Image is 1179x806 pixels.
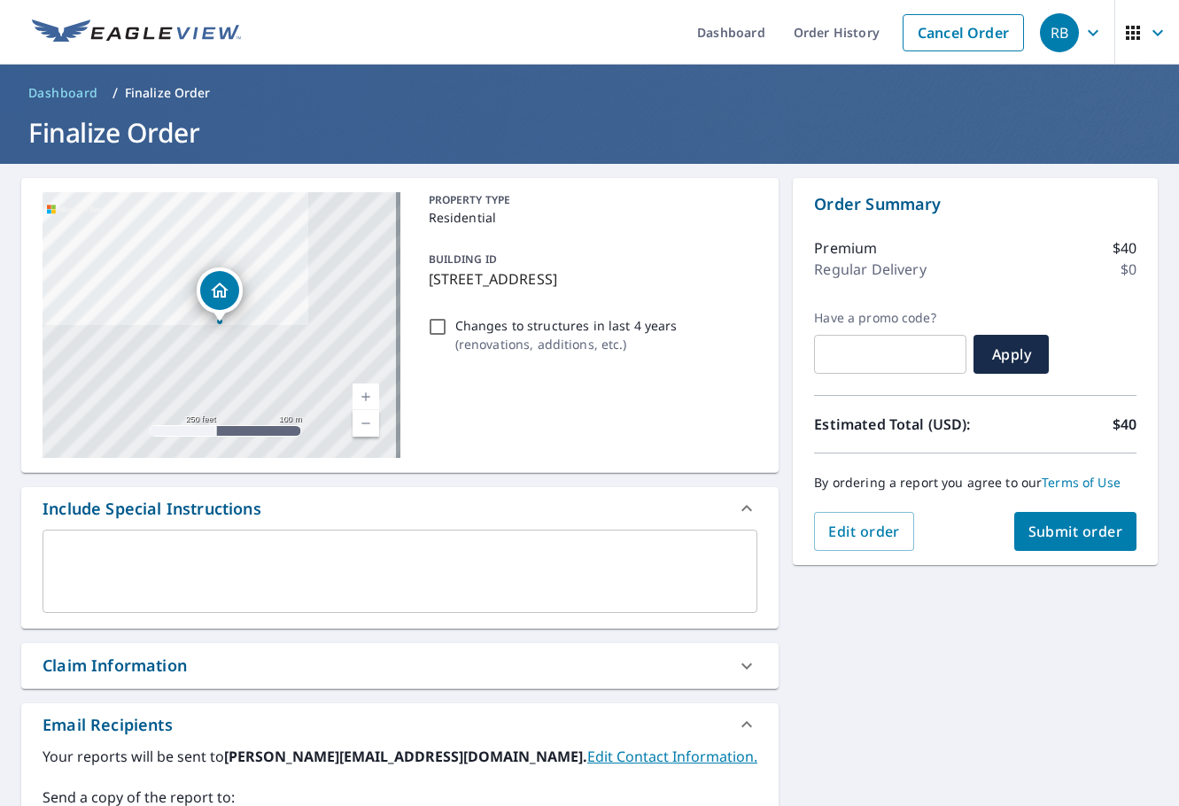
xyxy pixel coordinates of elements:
[1121,259,1136,280] p: $0
[814,310,966,326] label: Have a promo code?
[353,410,379,437] a: Current Level 17, Zoom Out
[353,384,379,410] a: Current Level 17, Zoom In
[21,79,1158,107] nav: breadcrumb
[125,84,211,102] p: Finalize Order
[828,522,900,541] span: Edit order
[429,268,751,290] p: [STREET_ADDRESS]
[429,192,751,208] p: PROPERTY TYPE
[224,747,587,766] b: [PERSON_NAME][EMAIL_ADDRESS][DOMAIN_NAME].
[973,335,1049,374] button: Apply
[814,414,975,435] p: Estimated Total (USD):
[21,703,779,746] div: Email Recipients
[21,643,779,688] div: Claim Information
[43,497,261,521] div: Include Special Instructions
[429,208,751,227] p: Residential
[988,345,1035,364] span: Apply
[429,252,497,267] p: BUILDING ID
[814,237,877,259] p: Premium
[21,487,779,530] div: Include Special Instructions
[43,746,757,767] label: Your reports will be sent to
[903,14,1024,51] a: Cancel Order
[32,19,241,46] img: EV Logo
[814,512,914,551] button: Edit order
[814,475,1136,491] p: By ordering a report you agree to our
[455,335,678,353] p: ( renovations, additions, etc. )
[1113,237,1136,259] p: $40
[814,192,1136,216] p: Order Summary
[1042,474,1121,491] a: Terms of Use
[1040,13,1079,52] div: RB
[455,316,678,335] p: Changes to structures in last 4 years
[587,747,757,766] a: EditContactInfo
[112,82,118,104] li: /
[197,267,243,322] div: Dropped pin, building 1, Residential property, 341 Perfect Dr Daytona Beach, FL 32124
[1014,512,1137,551] button: Submit order
[814,259,926,280] p: Regular Delivery
[28,84,98,102] span: Dashboard
[1028,522,1123,541] span: Submit order
[21,79,105,107] a: Dashboard
[43,713,173,737] div: Email Recipients
[43,654,187,678] div: Claim Information
[1113,414,1136,435] p: $40
[21,114,1158,151] h1: Finalize Order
